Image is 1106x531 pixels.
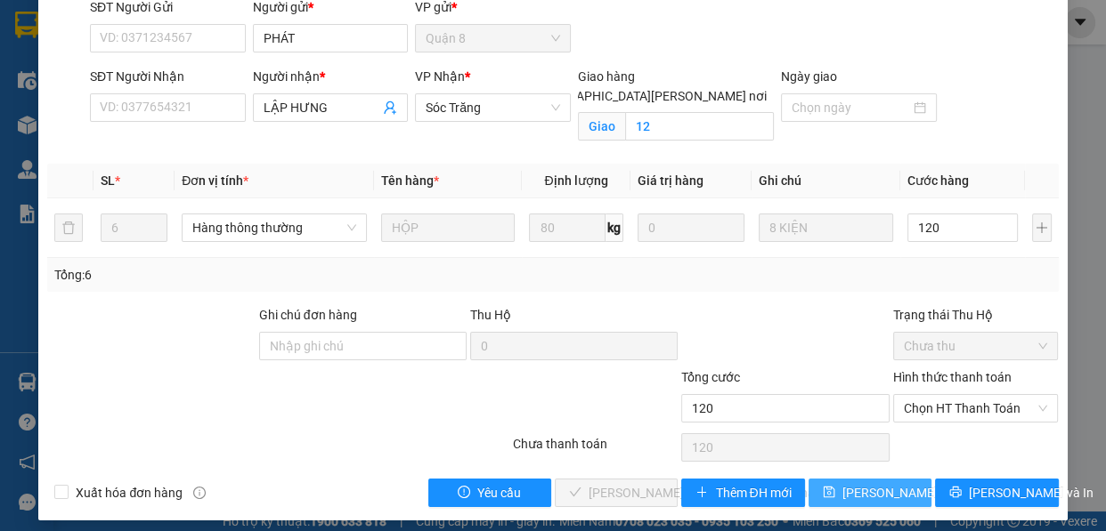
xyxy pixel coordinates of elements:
label: Ngày giao [781,69,837,84]
span: Đơn vị tính [182,173,248,188]
span: info-circle [193,487,206,499]
span: Yêu cầu [477,483,521,503]
span: Thu Hộ [470,308,511,322]
span: Giao [578,112,625,141]
label: Hình thức thanh toán [893,370,1012,384]
span: SL [101,173,115,188]
span: save [823,486,835,500]
span: Hàng thông thường [192,214,356,241]
span: Sóc Trăng [426,94,560,121]
span: Tổng cước [681,370,740,384]
div: Người nhận [253,67,409,86]
span: VP Nhận [415,69,465,84]
button: delete [54,213,83,242]
span: [PERSON_NAME] đổi [842,483,957,503]
input: Ghi chú đơn hàng [259,332,467,360]
span: Quận 8 [426,25,560,52]
div: SĐT Người Nhận [90,67,246,86]
span: Tên hàng [381,173,439,188]
button: save[PERSON_NAME] đổi [809,479,931,507]
span: Giá trị hàng [638,173,703,188]
span: kg [606,213,623,242]
input: VD: Bàn, Ghế [381,213,516,242]
label: Ghi chú đơn hàng [259,308,357,322]
span: user-add [383,101,397,115]
button: check[PERSON_NAME] và [PERSON_NAME] hàng [555,479,678,507]
span: plus [695,486,708,500]
span: Định lượng [544,173,607,188]
button: printer[PERSON_NAME] và In [935,479,1058,507]
span: [GEOGRAPHIC_DATA][PERSON_NAME] nơi [524,86,774,106]
input: Giao tận nơi [625,112,774,141]
span: Thêm ĐH mới [715,483,791,503]
button: plus [1032,213,1052,242]
button: plusThêm ĐH mới [681,479,804,507]
span: Chưa thu [904,333,1048,359]
input: 0 [638,213,744,242]
span: printer [949,486,962,500]
span: [PERSON_NAME] và In [969,483,1094,503]
input: Ghi Chú [759,213,893,242]
th: Ghi chú [752,164,900,198]
div: Tổng: 6 [54,265,428,285]
span: exclamation-circle [458,486,470,500]
span: Giao hàng [578,69,635,84]
button: exclamation-circleYêu cầu [428,479,551,507]
span: Xuất hóa đơn hàng [69,483,190,503]
input: Ngày giao [792,98,910,117]
span: Chọn HT Thanh Toán [904,395,1048,422]
div: Chưa thanh toán [511,434,680,465]
span: Cước hàng [907,173,969,188]
div: Trạng thái Thu Hộ [893,305,1059,325]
